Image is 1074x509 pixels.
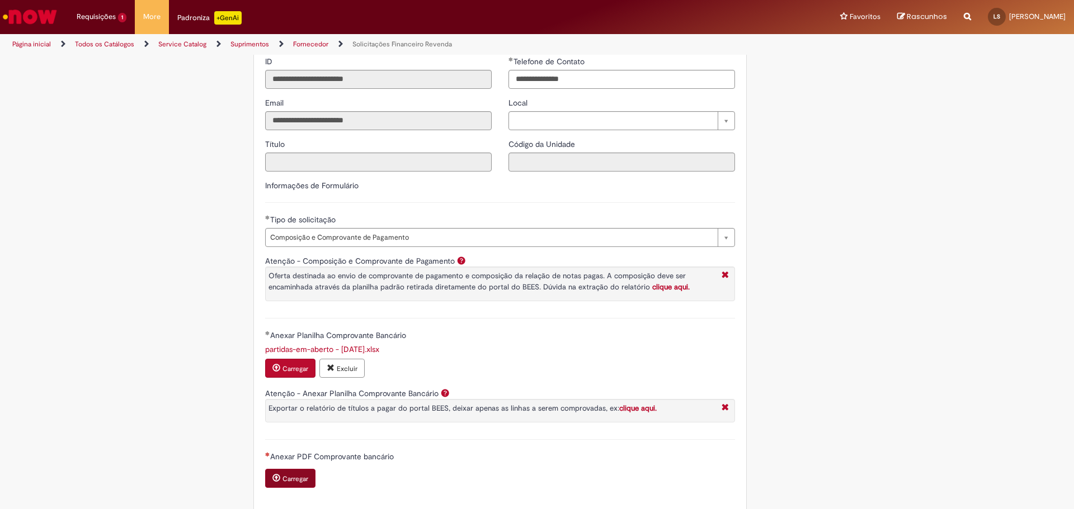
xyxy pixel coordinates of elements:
span: Obrigatório Preenchido [508,57,514,61]
a: Limpar campo Local [508,111,735,130]
label: Somente leitura - ID [265,56,275,67]
a: Todos os Catálogos [75,40,134,49]
span: Obrigatório Preenchido [265,331,270,335]
ul: Trilhas de página [8,34,708,55]
span: Ajuda para Atenção - Composição e Comprovante de Pagamento [455,256,468,265]
a: Página inicial [12,40,51,49]
a: Suprimentos [230,40,269,49]
small: Carregar [282,364,308,373]
small: Carregar [282,474,308,483]
label: Somente leitura - Título [265,139,287,150]
button: Carregar anexo de Anexar Planilha Comprovante Bancário Required [265,359,315,378]
label: Informações de Formulário [265,180,359,191]
span: Exportar o relatório de títulos a pagar do portal BEES, deixar apenas as linhas a serem comprovad... [268,403,657,413]
span: Somente leitura - Código da Unidade [508,139,577,149]
span: Oferta destinada ao envio de comprovante de pagamento e composição da relação de notas pagas. A c... [268,271,690,292]
img: ServiceNow [1,6,59,28]
span: Telefone de Contato [514,56,587,66]
span: Somente leitura - Título [265,139,287,149]
p: +GenAi [214,11,242,25]
input: Título [265,153,492,172]
a: Solicitações Financeiro Revenda [352,40,452,49]
a: Service Catalog [158,40,206,49]
span: Composição e Comprovante de Pagamento [270,229,712,246]
label: Somente leitura - Email [265,97,286,108]
span: Rascunhos [907,11,947,22]
i: Fechar More information Por question_atencao_comprovante_bancario [719,402,732,414]
small: Excluir [337,364,357,373]
span: Local [508,98,530,108]
span: Obrigatório Preenchido [265,215,270,220]
i: Fechar More information Por question_atencao [719,270,732,282]
label: Somente leitura - Código da Unidade [508,139,577,150]
span: Necessários [265,452,270,456]
button: Carregar anexo de Anexar PDF Comprovante bancário Required [265,469,315,488]
span: [PERSON_NAME] [1009,12,1066,21]
a: Rascunhos [897,12,947,22]
span: Requisições [77,11,116,22]
label: Atenção - Anexar Planilha Comprovante Bancário [265,388,439,398]
span: More [143,11,161,22]
span: Ajuda para Atenção - Anexar Planilha Comprovante Bancário [439,388,452,397]
span: Tipo de solicitação [270,215,338,225]
input: Código da Unidade [508,153,735,172]
span: LS [993,13,1000,20]
span: Anexar PDF Comprovante bancário [270,451,396,462]
span: Favoritos [850,11,880,22]
button: Excluir anexo partidas-em-aberto - 2025-09-30.xlsx [319,359,365,378]
input: ID [265,70,492,89]
a: clique aqui. [619,403,657,413]
div: Padroniza [177,11,242,25]
span: 1 [118,13,126,22]
a: clique aqui. [652,282,690,292]
input: Telefone de Contato [508,70,735,89]
a: Fornecedor [293,40,328,49]
span: Anexar Planilha Comprovante Bancário [270,330,408,340]
input: Email [265,111,492,130]
a: Download de partidas-em-aberto - 2025-09-30.xlsx [265,344,379,354]
label: Atenção - Composição e Comprovante de Pagamento [265,256,455,266]
span: Somente leitura - Email [265,98,286,108]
